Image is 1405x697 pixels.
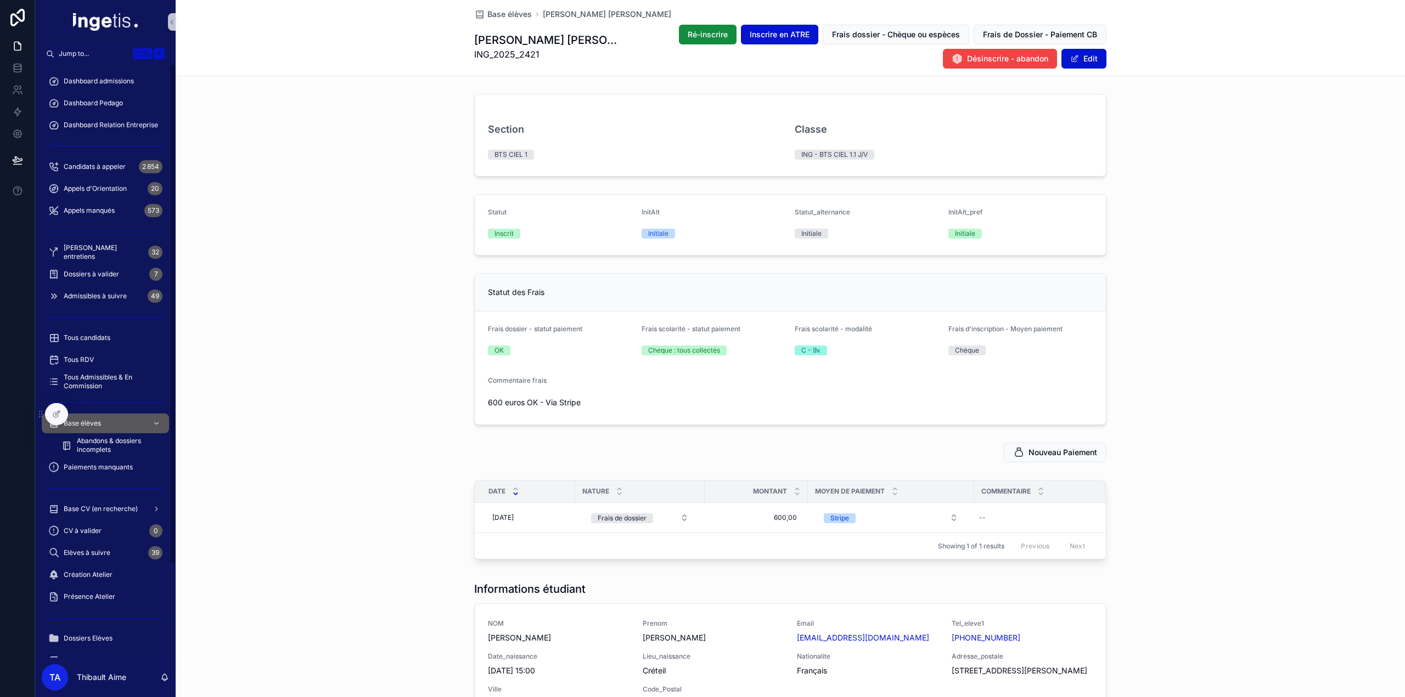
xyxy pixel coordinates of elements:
[983,29,1097,40] span: Frais de Dossier - Paiement CB
[42,328,169,348] a: Tous candidats
[64,570,113,579] span: Création Atelier
[42,44,169,64] button: Jump to...CtrlK
[42,521,169,541] a: CV à valider0
[688,29,728,40] span: Ré-inscrire
[42,93,169,113] a: Dashboard Pedago
[49,671,60,684] span: TA
[1004,443,1106,462] button: Nouveau Paiement
[474,581,586,597] h1: Informations étudiant
[64,162,126,171] span: Candidats à appeler
[795,208,850,216] span: Statut_alternance
[144,204,162,217] div: 573
[64,333,110,342] span: Tous candidats
[42,350,169,370] a: Tous RDV
[55,435,169,455] a: Abandons & dossiers incomplets
[797,665,938,676] span: Français
[474,9,532,20] a: Base élèves
[642,208,660,216] span: InitAlt
[488,376,547,384] span: Commentaire frais
[64,184,127,193] span: Appels d'Orientation
[487,9,532,20] span: Base élèves
[952,632,1020,643] a: [PHONE_NUMBER]
[952,665,1093,676] span: [STREET_ADDRESS][PERSON_NAME]
[42,499,169,519] a: Base CV (en recherche)
[42,157,169,177] a: Candidats à appeler2 854
[64,548,110,557] span: Elèves à suivre
[42,628,169,648] a: Dossiers Elèves
[64,592,115,601] span: Présence Atelier
[64,463,133,472] span: Paiements manquants
[35,64,176,658] div: scrollable content
[42,242,169,262] a: [PERSON_NAME] entretiens32
[488,487,505,496] span: Date
[943,49,1057,69] button: Désinscrire - abandon
[42,565,169,585] a: Création Atelier
[474,32,621,48] h1: [PERSON_NAME] [PERSON_NAME]
[753,487,787,496] span: Montant
[64,121,158,129] span: Dashboard Relation Entreprise
[42,650,169,670] a: Archive Elèves
[488,397,633,408] span: 600 euros OK - Via Stripe
[77,437,158,454] span: Abandons & dossiers incomplets
[42,71,169,91] a: Dashboard admissions
[64,526,102,535] span: CV à valider
[474,48,621,61] span: ING_2025_2421
[148,246,162,259] div: 32
[488,665,630,676] span: [DATE] 15:00
[148,290,162,303] div: 49
[148,182,162,195] div: 20
[648,229,668,239] div: Initiale
[42,179,169,199] a: Appels d'Orientation20
[64,419,101,428] span: Base élèves
[42,587,169,607] a: Présence Atelier
[59,49,128,58] span: Jump to...
[815,508,967,528] button: Select Button
[643,632,784,643] span: [PERSON_NAME]
[815,487,885,496] span: Moyen de paiement
[679,25,737,44] button: Ré-inscrire
[64,634,113,643] span: Dossiers Elèves
[955,345,979,355] div: Chèque
[488,122,524,137] h3: Section
[488,685,630,694] span: Ville
[582,508,698,528] button: Select Button
[149,524,162,537] div: 0
[948,208,983,216] span: InitAlt_pref
[543,9,671,20] span: [PERSON_NAME] [PERSON_NAME]
[494,229,514,239] div: Inscrit
[938,542,1004,551] span: Showing 1 of 1 results
[148,546,162,559] div: 39
[488,287,544,297] span: Statut des Frais
[64,292,127,301] span: Admissibles à suivre
[139,160,162,173] div: 2 854
[643,652,784,661] span: Lieu_naissance
[42,457,169,477] a: Paiements manquants
[797,619,938,628] span: Email
[801,345,820,355] div: C - 9x
[42,413,169,433] a: Base élèves
[823,25,969,44] button: Frais dossier - Chèque ou espèces
[981,487,1031,496] span: Commentaire
[797,632,929,643] a: [EMAIL_ADDRESS][DOMAIN_NAME]
[64,656,110,665] span: Archive Elèves
[952,619,1093,628] span: Tel_eleve1
[642,325,740,333] span: Frais scolarité - statut paiement
[42,372,169,392] a: Tous Admissibles & En Commission
[42,286,169,306] a: Admissibles à suivre49
[832,29,960,40] span: Frais dossier - Chèque ou espèces
[1029,447,1097,458] span: Nouveau Paiement
[64,77,134,86] span: Dashboard admissions
[73,13,138,31] img: App logo
[64,206,115,215] span: Appels manqués
[488,652,630,661] span: Date_naissance
[492,513,514,522] span: [DATE]
[64,270,119,279] span: Dossiers à valider
[42,264,169,284] a: Dossiers à valider7
[488,619,630,628] span: NOM
[42,201,169,220] a: Appels manqués573
[716,513,797,522] span: 600,00
[974,25,1106,44] button: Frais de Dossier - Paiement CB
[598,513,647,523] div: Frais de dossier
[741,25,818,44] button: Inscrire en ATRE
[582,487,609,496] span: Nature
